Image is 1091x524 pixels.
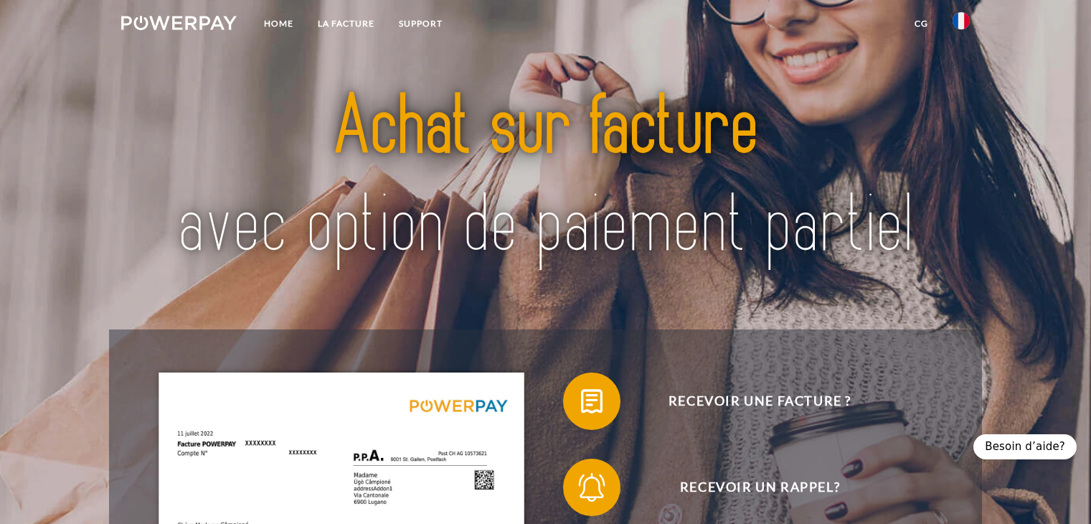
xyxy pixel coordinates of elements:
a: Home [252,11,306,37]
img: logo-powerpay-white.svg [121,16,237,30]
img: qb_bill.svg [574,383,610,419]
button: Recevoir une facture ? [563,373,936,430]
img: qb_bell.svg [574,469,610,505]
a: LA FACTURE [306,11,387,37]
a: Support [387,11,455,37]
img: fr [953,12,970,29]
span: Recevoir une facture ? [584,373,935,430]
div: Besoin d’aide? [973,434,1077,459]
span: Recevoir un rappel? [584,459,935,516]
img: title-powerpay_fr.svg [163,52,927,301]
button: Recevoir un rappel? [563,459,936,516]
a: CG [902,11,940,37]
